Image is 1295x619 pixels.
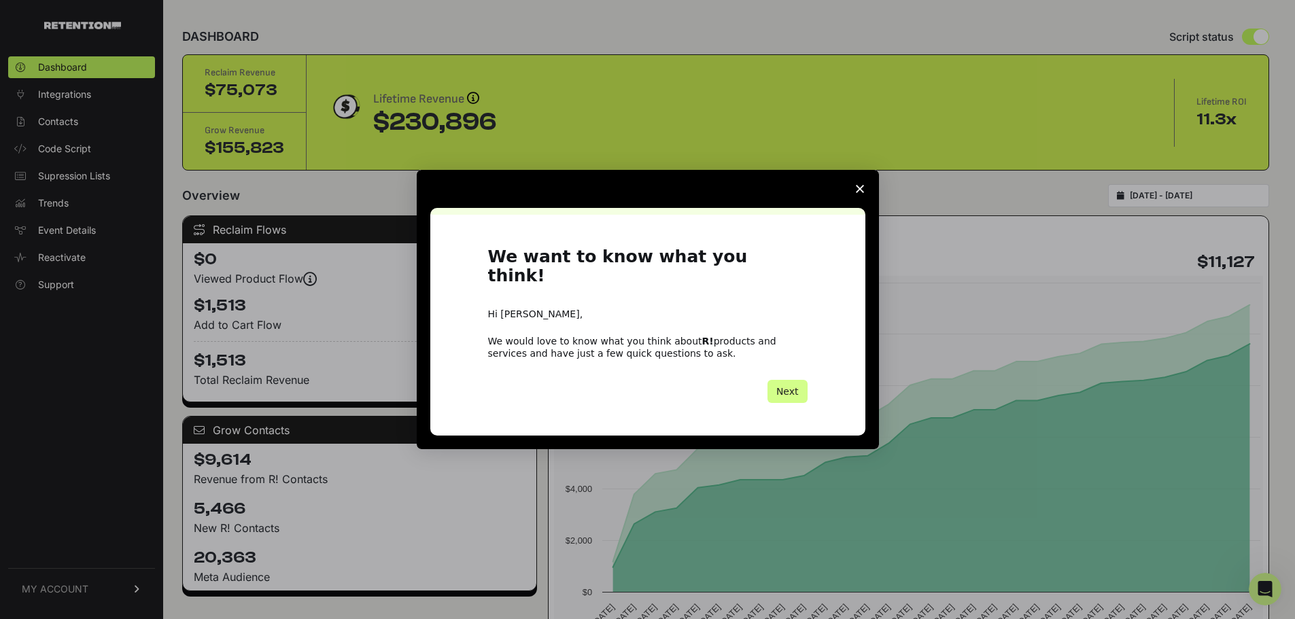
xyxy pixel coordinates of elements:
[767,380,808,403] button: Next
[488,247,808,294] h1: We want to know what you think!
[488,308,808,321] div: Hi [PERSON_NAME],
[488,335,808,359] div: We would love to know what you think about products and services and have just a few quick questi...
[841,170,879,208] span: Close survey
[702,336,714,347] b: R!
